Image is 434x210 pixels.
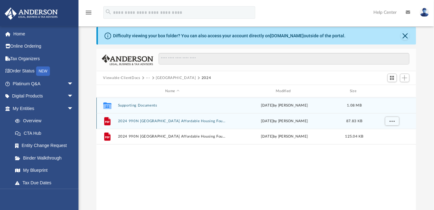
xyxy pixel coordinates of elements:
[117,88,227,94] div: Name
[230,134,339,139] div: [DATE] by [PERSON_NAME]
[4,90,83,102] a: Digital Productsarrow_drop_down
[9,115,83,127] a: Overview
[4,77,83,90] a: Platinum Q&Aarrow_drop_down
[4,102,83,115] a: My Entitiesarrow_drop_down
[4,189,80,202] a: My Anderson Teamarrow_drop_down
[388,74,397,82] button: Switch to Grid View
[4,40,83,53] a: Online Ordering
[400,74,410,82] button: Add
[85,9,92,16] i: menu
[105,8,112,15] i: search
[4,28,83,40] a: Home
[36,66,50,76] div: NEW
[401,31,410,40] button: Close
[347,104,362,107] span: 1.08 MB
[118,119,227,123] button: 2024 990N [GEOGRAPHIC_DATA] Affordable Housing Foundation - Filing Instructions.pdf
[345,135,363,138] span: 125.04 KB
[156,75,196,81] button: [GEOGRAPHIC_DATA]
[9,176,83,189] a: Tax Due Dates
[370,88,414,94] div: id
[4,52,83,65] a: Tax Organizers
[103,75,140,81] button: Viewable-ClientDocs
[230,103,339,108] div: [DATE] by [PERSON_NAME]
[67,77,80,90] span: arrow_drop_down
[113,33,346,39] div: Difficulty viewing your box folder? You can also access your account directly on outside of the p...
[67,189,80,202] span: arrow_drop_down
[230,118,339,124] div: [DATE] by [PERSON_NAME]
[99,88,115,94] div: id
[118,134,227,139] button: 2024 990N [GEOGRAPHIC_DATA] Affordable Housing Foundation - Review Copy.pdf
[67,102,80,115] span: arrow_drop_down
[118,103,227,108] button: Supporting Documents
[9,127,83,139] a: CTA Hub
[230,88,339,94] div: Modified
[9,152,83,164] a: Binder Walkthrough
[67,90,80,103] span: arrow_drop_down
[202,75,211,81] button: 2024
[146,75,150,81] button: ···
[346,119,362,123] span: 87.83 KB
[4,65,83,78] a: Order StatusNEW
[159,53,409,65] input: Search files and folders
[85,12,92,16] a: menu
[385,117,399,126] button: More options
[342,88,367,94] div: Size
[9,164,80,177] a: My Blueprint
[420,8,429,17] img: User Pic
[9,139,83,152] a: Entity Change Request
[3,8,60,20] img: Anderson Advisors Platinum Portal
[270,33,304,38] a: [DOMAIN_NAME]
